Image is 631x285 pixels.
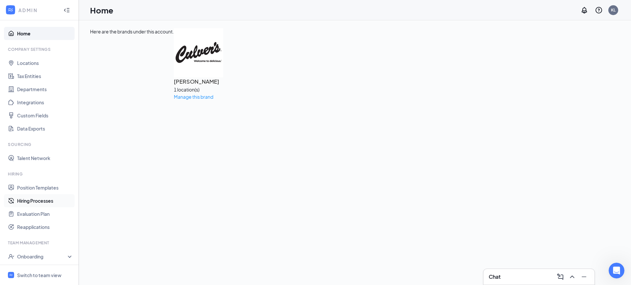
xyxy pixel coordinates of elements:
[609,263,624,278] iframe: Intercom live chat
[567,272,577,282] button: ChevronUp
[6,201,126,212] textarea: Message…
[17,253,68,260] div: Onboarding
[174,28,223,77] img: Culver's logo
[8,240,72,246] div: Team Management
[17,56,73,70] a: Locations
[5,167,126,219] div: Katie says…
[18,7,58,13] div: ADMIN
[17,109,73,122] a: Custom Fields
[17,122,73,135] a: Data Exports
[17,27,73,40] a: Home
[4,3,17,15] button: go back
[90,28,174,100] div: Here are the brands under this account.
[10,215,15,220] button: Emoji picker
[5,19,126,167] div: Adrian says…
[24,167,126,214] div: not isolated, this is always the case with responses to the weblink availability question. we nev...
[17,272,61,278] div: Switch to team view
[90,5,113,16] h1: Home
[8,142,72,147] div: Sourcing
[579,272,589,282] button: Minimize
[17,194,73,207] a: Hiring Processes
[32,3,75,8] h1: [PERSON_NAME]
[19,4,29,14] img: Profile image for Adrian
[489,273,501,280] h3: Chat
[17,181,73,194] a: Position Templates
[174,94,213,100] a: Manage this brand
[8,253,14,260] svg: UserCheck
[32,8,79,15] p: Active in the last 15m
[580,6,588,14] svg: Notifications
[580,273,588,281] svg: Minimize
[17,83,73,96] a: Departments
[556,273,564,281] svg: ComposeMessage
[17,152,73,165] a: Talent Network
[8,47,72,52] div: Company Settings
[17,207,73,220] a: Evaluation Plan
[174,77,223,86] h3: [PERSON_NAME]
[5,19,108,161] div: Hi [PERSON_NAME]! Good day! I hope you are doing well [DATE]. I just want to give you an update r...
[50,27,90,32] span: Support Request
[17,96,73,109] a: Integrations
[21,215,26,220] button: Gif picker
[7,7,14,13] svg: WorkstreamLogo
[113,212,123,223] button: Send a message…
[115,3,127,14] div: Close
[9,273,13,277] svg: WorkstreamLogo
[17,70,73,83] a: Tax Entities
[17,220,73,234] a: Reapplications
[611,7,616,13] div: KL
[11,23,103,157] div: Hi [PERSON_NAME]! Good day! I hope you are doing well [DATE]. I just want to give you an update r...
[555,272,566,282] button: ComposeMessage
[595,6,603,14] svg: QuestionInfo
[103,3,115,15] button: Home
[35,22,96,36] a: Support Request
[568,273,576,281] svg: ChevronUp
[31,215,36,220] button: Upload attachment
[174,86,223,93] div: 1 location(s)
[63,7,70,13] svg: Collapse
[29,171,121,210] div: not isolated, this is always the case with responses to the weblink availability question. we nev...
[8,171,72,177] div: Hiring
